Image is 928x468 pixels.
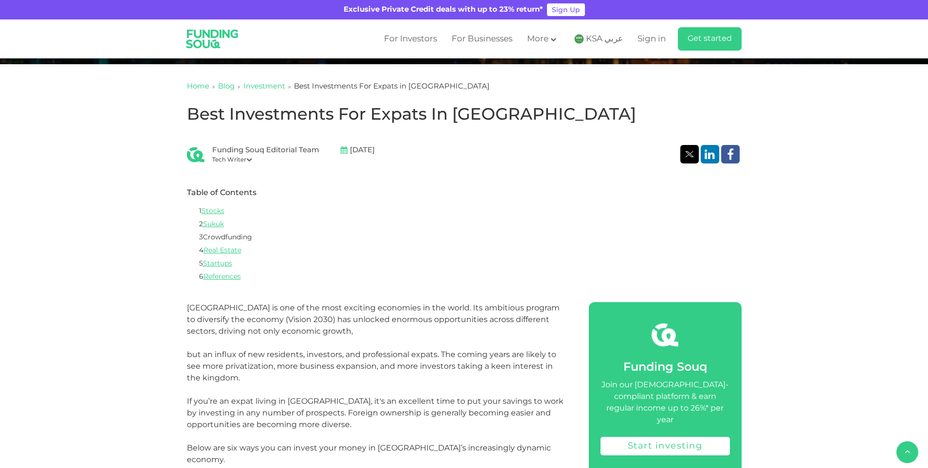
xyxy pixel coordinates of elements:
a: Sukuk [203,221,224,228]
a: Stocks [201,208,224,215]
a: Investment [243,83,285,90]
li: 2 [199,219,729,230]
img: twitter [685,151,694,157]
a: References [203,273,241,280]
a: Start investing [600,437,730,455]
div: Exclusive Private Credit deals with up to 23% return* [344,4,543,16]
div: Best Investments For Expats in [GEOGRAPHIC_DATA] [294,81,490,92]
li: 1 [199,206,729,216]
span: [GEOGRAPHIC_DATA] is one of the most exciting economies in the world. Its ambitious program to di... [187,303,560,382]
div: Funding Souq Editorial Team [212,145,319,156]
a: Home [187,83,209,90]
a: Crowdfunding [203,234,252,241]
h1: Best Investments For Expats in [GEOGRAPHIC_DATA] [187,102,742,128]
a: Sign Up [547,3,585,16]
a: Real Estate [203,247,241,254]
span: More [527,35,548,43]
span: KSA عربي [586,34,623,45]
a: For Businesses [449,31,515,47]
li: 3 [199,233,729,243]
span: [DATE] [350,145,375,156]
a: Sign in [635,31,666,47]
img: Blog Author [187,146,204,163]
a: Blog [218,83,235,90]
div: Tech Writer [212,156,319,164]
img: SA Flag [574,34,584,44]
li: 5 [199,259,729,269]
button: back [896,441,918,463]
a: For Investors [382,31,439,47]
span: Get started [688,35,732,42]
li: 6 [199,272,729,282]
img: Logo [180,21,245,56]
a: Startups [203,260,232,267]
span: If you’re an expat living in [GEOGRAPHIC_DATA], it's an excellent time to put your savings to wor... [187,396,564,464]
span: Sign in [637,35,666,43]
div: Join our [DEMOGRAPHIC_DATA]-compliant platform & earn regular income up to 26%* per year [600,379,730,426]
span: Funding Souq [623,362,707,373]
div: Table of Contents [187,187,742,199]
li: 4 [199,246,729,256]
img: fsicon [652,322,678,348]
